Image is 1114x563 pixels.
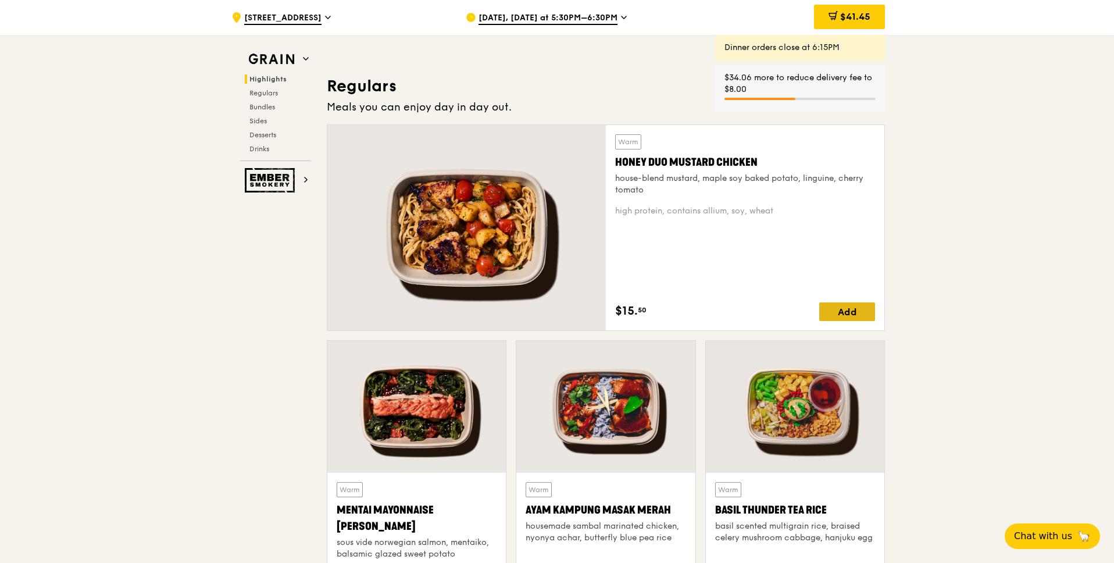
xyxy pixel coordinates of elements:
[526,521,685,544] div: housemade sambal marinated chicken, nyonya achar, butterfly blue pea rice
[615,173,875,196] div: house-blend mustard, maple soy baked potato, linguine, cherry tomato
[1077,529,1091,543] span: 🦙
[479,12,617,25] span: [DATE], [DATE] at 5:30PM–6:30PM
[615,302,638,320] span: $15.
[819,302,875,321] div: Add
[724,42,876,54] div: Dinner orders close at 6:15PM
[724,72,876,95] div: $34.06 more to reduce delivery fee to $8.00
[249,117,267,125] span: Sides
[715,521,875,544] div: basil scented multigrain rice, braised celery mushroom cabbage, hanjuku egg
[715,482,741,497] div: Warm
[615,134,641,149] div: Warm
[249,103,275,111] span: Bundles
[249,75,287,83] span: Highlights
[840,11,870,22] span: $41.45
[327,76,885,97] h3: Regulars
[715,502,875,518] div: Basil Thunder Tea Rice
[249,145,269,153] span: Drinks
[1005,523,1100,549] button: Chat with us🦙
[526,502,685,518] div: Ayam Kampung Masak Merah
[327,99,885,115] div: Meals you can enjoy day in day out.
[249,89,278,97] span: Regulars
[249,131,276,139] span: Desserts
[245,168,298,193] img: Ember Smokery web logo
[337,502,497,535] div: Mentai Mayonnaise [PERSON_NAME]
[615,154,875,170] div: Honey Duo Mustard Chicken
[526,482,552,497] div: Warm
[337,537,497,560] div: sous vide norwegian salmon, mentaiko, balsamic glazed sweet potato
[638,305,647,315] span: 50
[615,205,875,217] div: high protein, contains allium, soy, wheat
[337,482,363,497] div: Warm
[1014,529,1072,543] span: Chat with us
[245,49,298,70] img: Grain web logo
[244,12,322,25] span: [STREET_ADDRESS]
